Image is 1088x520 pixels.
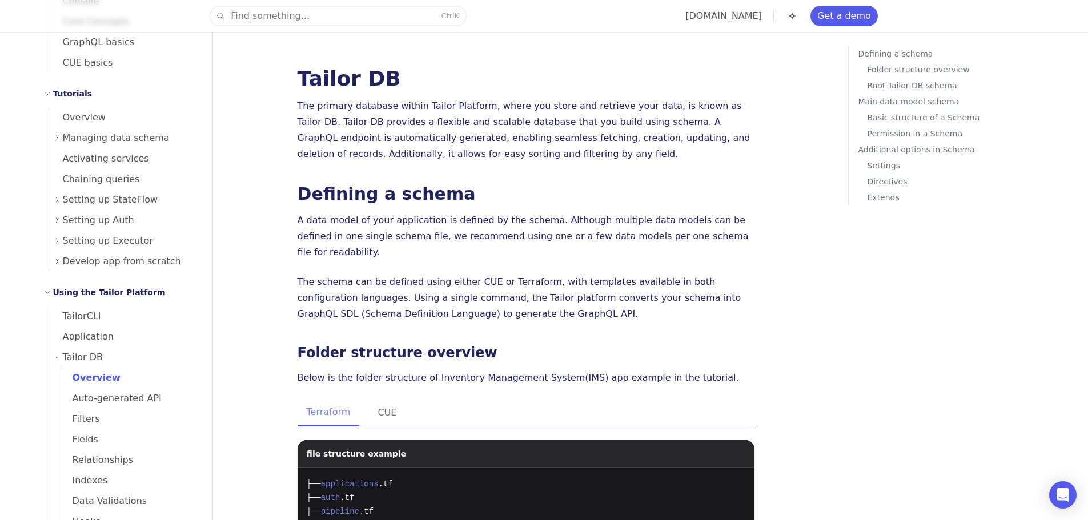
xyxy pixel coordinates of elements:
a: Permission in a Schema [868,126,1054,142]
h1: Tailor DB [298,68,754,89]
span: pipeline [321,507,359,516]
a: Fields [63,429,199,450]
a: [DOMAIN_NAME] [685,10,762,21]
a: Settings [868,158,1054,174]
span: ├── [307,507,321,516]
span: Auto-generated API [63,393,162,404]
span: Filters [63,413,100,424]
a: Overview [63,368,199,388]
span: CUE basics [49,57,113,68]
a: Defining a schema [858,46,1054,62]
a: Basic structure of a Schema [868,110,1054,126]
a: Activating services [49,148,199,169]
span: Data Validations [63,495,147,506]
a: Filters [63,409,199,429]
a: Folder structure overview [868,62,1054,78]
span: GraphQL basics [49,37,135,47]
span: Setting up Executor [63,233,153,249]
span: TailorCLI [49,311,101,321]
button: Find something...CtrlK [210,7,466,25]
span: Develop app from scratch [63,253,181,269]
span: Setting up StateFlow [63,192,158,208]
p: The schema can be defined using either CUE or Terraform, with templates available in both configu... [298,274,754,322]
kbd: K [455,11,460,20]
h2: Tutorials [53,87,93,100]
span: Overview [49,112,106,123]
a: TailorCLI [49,306,199,326]
a: Chaining queries [49,169,199,190]
a: Get a demo [810,6,878,26]
span: Chaining queries [49,174,140,184]
span: .tf [379,479,393,489]
a: Folder structure overview [298,345,497,361]
span: auth [321,493,340,502]
a: Defining a schema [298,184,476,204]
h2: Using the Tailor Platform [53,285,166,299]
button: Toggle dark mode [785,9,799,23]
span: Setting up Auth [63,212,134,228]
p: A data model of your application is defined by the schema. Although multiple data models can be d... [298,212,754,260]
span: Tailor DB [63,349,103,365]
span: applications [321,479,379,489]
a: Overview [49,107,199,128]
a: Root Tailor DB schema [868,78,1054,94]
span: Fields [63,434,98,445]
div: Open Intercom Messenger [1049,481,1077,509]
span: Activating services [49,153,149,164]
a: Auto-generated API [63,388,199,409]
span: ├── [307,493,321,502]
span: Relationships [63,454,134,465]
button: CUE [368,400,406,426]
a: Additional options in Schema [858,142,1054,158]
button: Terraform [298,400,360,426]
a: Directives [868,174,1054,190]
span: Indexes [63,475,108,486]
a: Data Validations [63,491,199,511]
span: .tf [359,507,374,516]
span: ├── [307,479,321,489]
span: Managing data schema [63,130,170,146]
span: Application [49,331,114,342]
a: Indexes [63,470,199,491]
h3: file structure example [307,440,407,461]
a: GraphQL basics [49,32,199,53]
a: Extends [868,190,1054,205]
p: The primary database within Tailor Platform, where you store and retrieve your data, is known as ... [298,98,754,162]
p: Below is the folder structure of Inventory Management System(IMS) app example in the tutorial. [298,370,754,386]
a: Application [49,326,199,347]
a: Main data model schema [858,94,1054,110]
a: Relationships [63,450,199,470]
a: CUE basics [49,53,199,73]
kbd: Ctrl [441,11,454,20]
span: Overview [63,372,121,383]
span: .tf [340,493,354,502]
